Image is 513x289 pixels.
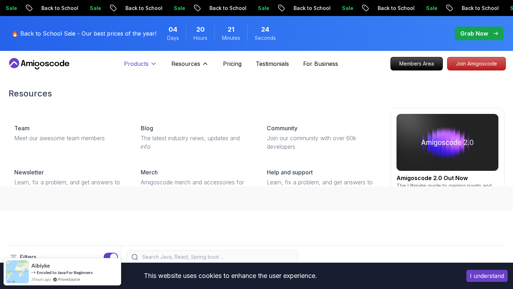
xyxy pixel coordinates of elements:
[448,5,471,12] p: Sale
[267,168,313,177] p: Help and support
[196,25,205,35] span: 20 Hours
[124,59,157,74] button: Products
[447,57,506,70] a: Join Amigoscode
[261,118,382,157] a: CommunityJoin our community with over 60k developers
[364,5,387,12] p: Sale
[231,5,280,12] p: Back to School
[228,25,234,35] span: 21 Minutes
[31,276,51,282] span: 3 hours ago
[27,5,50,12] p: Sale
[9,118,129,148] a: TeamMeet our awesome team members
[256,59,289,68] a: Testimonials
[20,253,36,261] p: Filters
[280,5,302,12] p: Sale
[315,5,364,12] p: Back to School
[124,59,149,68] p: Products
[466,270,508,282] button: Accept cookies
[9,88,504,99] h2: Resources
[147,5,196,12] p: Back to School
[14,178,124,195] p: Learn, fix a problem, and get answers to your questions
[390,108,504,211] a: amigoscode 2.0Amigoscode 2.0 Out NowThe Ultimate guide to gaining points and unlocking rewards
[222,35,240,42] span: Minutes
[135,162,256,201] a: MerchAmigoscode merch and accessories for coding enthusiasts.
[31,269,36,275] span: ->
[196,5,218,12] p: Sale
[141,134,250,151] p: The latest industry news, updates and info
[14,168,44,177] p: Newsletter
[6,260,29,283] img: provesource social proof notification image
[267,134,376,151] p: Join our community with over 60k developers
[303,59,338,68] a: For Business
[267,124,297,132] p: Community
[397,182,498,196] p: The Ultimate guide to gaining points and unlocking rewards
[37,270,93,275] a: Enroled to Java For Beginners
[141,178,250,195] p: Amigoscode merch and accessories for coding enthusiasts.
[447,57,506,70] p: Join Amigoscode
[31,263,50,269] span: Aibiyke
[390,57,443,70] a: Members Area
[11,29,156,38] p: 🔥 Back to School Sale - Our best prices of the year!
[141,124,153,132] p: Blog
[261,25,269,35] span: 24 Seconds
[112,5,134,12] p: Sale
[261,162,382,201] a: Help and supportLearn, fix a problem, and get answers to your questions
[397,114,498,171] img: amigoscode 2.0
[171,59,209,74] button: Resources
[5,268,456,284] div: This website uses cookies to enhance the user experience.
[58,276,80,282] a: ProveSource
[141,253,293,261] input: Search Java, React, Spring boot ...
[63,5,112,12] p: Back to School
[167,35,179,42] span: Days
[267,178,376,195] p: Learn, fix a problem, and get answers to your questions
[255,35,276,42] span: Seconds
[141,168,158,177] p: Merch
[399,5,448,12] p: Back to School
[14,124,30,132] p: Team
[391,57,442,70] p: Members Area
[14,134,124,142] p: Meet our awesome team members
[460,29,488,38] p: Grab Now
[135,118,256,157] a: BlogThe latest industry news, updates and info
[397,174,498,182] h2: Amigoscode 2.0 Out Now
[9,162,129,201] a: NewsletterLearn, fix a problem, and get answers to your questions
[193,35,207,42] span: Hours
[171,59,200,68] p: Resources
[223,59,242,68] a: Pricing
[169,25,177,35] span: 4 Days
